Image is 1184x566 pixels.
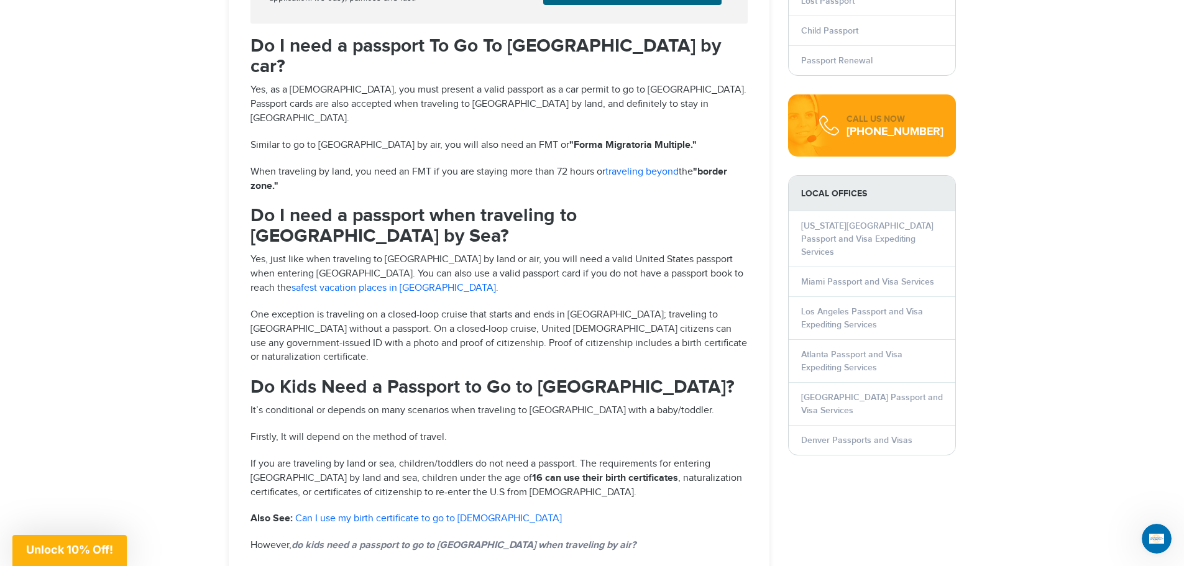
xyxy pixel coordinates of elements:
p: Yes, as a [DEMOGRAPHIC_DATA], you must present a valid passport as a car permit to go to [GEOGRAP... [250,83,748,126]
p: If you are traveling by land or sea, children/toddlers do not need a passport. The requirements f... [250,457,748,500]
strong: 16 can use their birth certificates [532,472,678,484]
strong: LOCAL OFFICES [789,176,955,211]
a: safest vacation places in [GEOGRAPHIC_DATA] [291,282,496,294]
strong: "border zone." [250,166,727,192]
a: Atlanta Passport and Visa Expediting Services [801,349,902,373]
div: [PHONE_NUMBER] [847,126,943,138]
p: Firstly, It will depend on the method of travel. [250,431,748,445]
strong: Do I need a passport To Go To [GEOGRAPHIC_DATA] by car? [250,35,721,78]
strong: Do Kids Need a Passport to Go to [GEOGRAPHIC_DATA]? [250,376,735,398]
a: Denver Passports and Visas [801,435,912,445]
p: When traveling by land, you need an FMT if you are staying more than 72 hours or the [250,165,748,194]
p: Similar to go to [GEOGRAPHIC_DATA] by air, you will also need an FMT or [250,139,748,153]
a: [US_STATE][GEOGRAPHIC_DATA] Passport and Visa Expediting Services [801,221,934,257]
strong: "Forma Migratoria Multiple." [569,139,697,151]
a: Child Passport [801,25,858,36]
iframe: Intercom live chat [1142,524,1172,554]
div: CALL US NOW [847,113,943,126]
strong: Do I need a passport when traveling to [GEOGRAPHIC_DATA] by Sea? [250,204,577,247]
p: One exception is traveling on a closed-loop cruise that starts and ends in [GEOGRAPHIC_DATA]; tra... [250,308,748,365]
a: [GEOGRAPHIC_DATA] Passport and Visa Services [801,392,943,416]
p: Yes, just like when traveling to [GEOGRAPHIC_DATA] by land or air, you will need a valid United S... [250,253,748,296]
span: Unlock 10% Off! [26,543,113,556]
strong: do kids need a passport to go to [GEOGRAPHIC_DATA] when traveling by air? [291,539,636,551]
p: It’s conditional or depends on many scenarios when traveling to [GEOGRAPHIC_DATA] with a baby/tod... [250,404,748,418]
a: Los Angeles Passport and Visa Expediting Services [801,306,923,330]
p: However, [250,539,748,553]
strong: Also See: [250,513,293,524]
div: Unlock 10% Off! [12,535,127,566]
a: Passport Renewal [801,55,873,66]
a: Can I use my birth certificate to go to [DEMOGRAPHIC_DATA] [295,513,562,524]
a: traveling beyond [605,166,679,178]
a: Miami Passport and Visa Services [801,276,934,287]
